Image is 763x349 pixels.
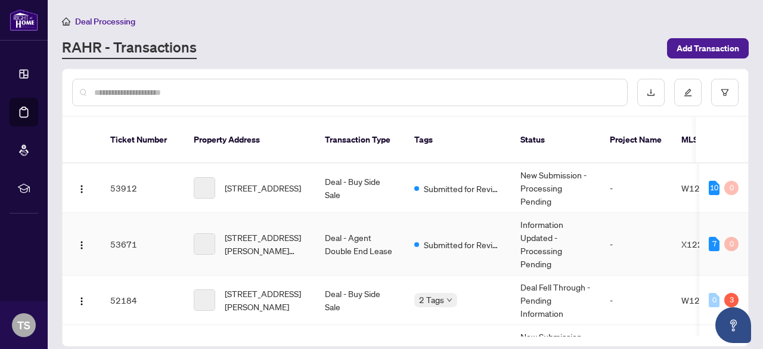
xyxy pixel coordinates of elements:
[446,297,452,303] span: down
[72,291,91,310] button: Logo
[724,181,739,195] div: 0
[315,117,405,163] th: Transaction Type
[62,17,70,26] span: home
[672,117,743,163] th: MLS #
[724,237,739,251] div: 0
[600,276,672,325] td: -
[72,178,91,197] button: Logo
[77,240,86,250] img: Logo
[667,38,749,58] button: Add Transaction
[647,88,655,97] span: download
[225,287,306,313] span: [STREET_ADDRESS][PERSON_NAME]
[424,238,501,251] span: Submitted for Review
[184,117,315,163] th: Property Address
[419,293,444,307] span: 2 Tags
[225,231,306,257] span: [STREET_ADDRESS][PERSON_NAME][PERSON_NAME]
[10,9,38,31] img: logo
[101,163,184,213] td: 53912
[225,181,301,194] span: [STREET_ADDRESS]
[511,213,600,276] td: Information Updated - Processing Pending
[72,234,91,254] button: Logo
[674,79,702,106] button: edit
[511,276,600,325] td: Deal Fell Through - Pending Information
[511,117,600,163] th: Status
[709,181,719,195] div: 10
[75,16,135,27] span: Deal Processing
[17,317,30,333] span: TS
[709,293,719,307] div: 0
[715,307,751,343] button: Open asap
[711,79,739,106] button: filter
[600,163,672,213] td: -
[600,117,672,163] th: Project Name
[511,163,600,213] td: New Submission - Processing Pending
[681,239,730,249] span: X12263677
[681,183,732,193] span: W12336677
[77,297,86,306] img: Logo
[721,88,729,97] span: filter
[681,295,732,305] span: W12383493
[684,88,692,97] span: edit
[724,293,739,307] div: 3
[62,38,197,59] a: RAHR - Transactions
[101,213,184,276] td: 53671
[315,276,405,325] td: Deal - Buy Side Sale
[424,182,501,195] span: Submitted for Review
[315,163,405,213] td: Deal - Buy Side Sale
[600,213,672,276] td: -
[315,213,405,276] td: Deal - Agent Double End Lease
[101,276,184,325] td: 52184
[101,117,184,163] th: Ticket Number
[709,237,719,251] div: 7
[677,39,739,58] span: Add Transaction
[77,184,86,194] img: Logo
[637,79,665,106] button: download
[405,117,511,163] th: Tags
